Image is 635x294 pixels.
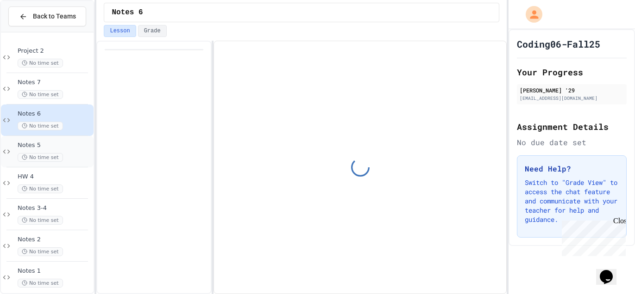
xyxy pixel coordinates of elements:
[18,110,92,118] span: Notes 6
[18,79,92,86] span: Notes 7
[596,257,626,285] iframe: chat widget
[112,7,143,18] span: Notes 6
[525,163,619,174] h3: Need Help?
[18,267,92,275] span: Notes 1
[516,4,545,25] div: My Account
[18,216,63,225] span: No time set
[18,184,63,193] span: No time set
[18,90,63,99] span: No time set
[33,12,76,21] span: Back to Teams
[517,120,627,133] h2: Assignment Details
[18,247,63,256] span: No time set
[18,173,92,181] span: HW 4
[18,204,92,212] span: Notes 3-4
[520,95,624,102] div: [EMAIL_ADDRESS][DOMAIN_NAME]
[520,86,624,94] div: [PERSON_NAME] '29
[18,236,92,244] span: Notes 2
[18,153,63,162] span: No time set
[558,217,626,256] iframe: chat widget
[104,25,136,37] button: Lesson
[525,178,619,224] p: Switch to "Grade View" to access the chat feature and communicate with your teacher for help and ...
[517,37,600,50] h1: Coding06-Fall25
[18,59,63,67] span: No time set
[517,66,627,79] h2: Your Progress
[138,25,167,37] button: Grade
[18,141,92,149] span: Notes 5
[18,279,63,288] span: No time set
[517,137,627,148] div: No due date set
[18,47,92,55] span: Project 2
[4,4,64,59] div: Chat with us now!Close
[18,122,63,130] span: No time set
[8,6,86,26] button: Back to Teams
